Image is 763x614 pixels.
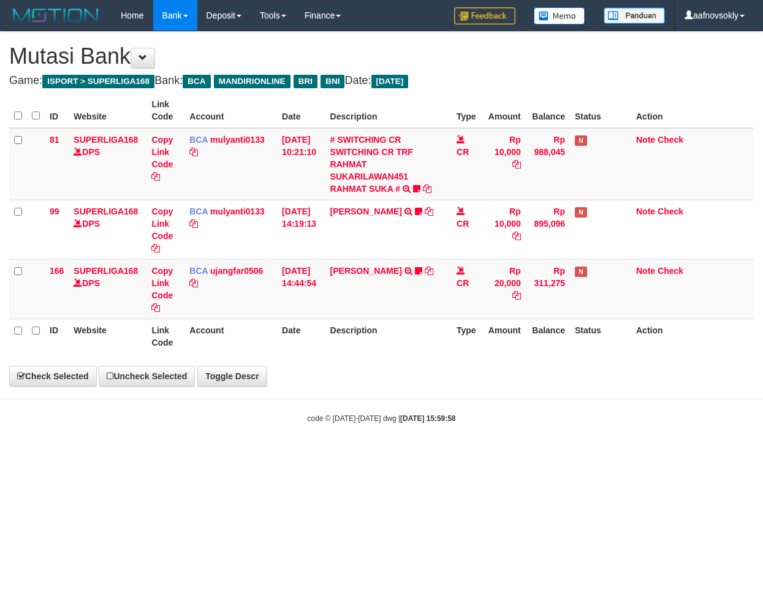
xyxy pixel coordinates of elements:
th: Link Code [146,93,184,128]
td: Rp 311,275 [526,259,570,319]
span: BCA [189,135,208,145]
td: [DATE] 14:44:54 [277,259,325,319]
span: BCA [183,75,210,88]
img: panduan.png [604,7,665,24]
a: Check [658,266,683,276]
span: Has Note [575,267,587,277]
span: BNI [321,75,344,88]
th: Type [452,93,481,128]
th: Account [184,319,277,354]
td: Rp 10,000 [481,128,525,200]
span: [DATE] [371,75,409,88]
th: Amount [481,93,525,128]
th: Amount [481,319,525,354]
a: ujangfar0506 [210,266,263,276]
th: Type [452,319,481,354]
td: Rp 20,000 [481,259,525,319]
a: # SWITCHING CR SWITCHING CR TRF RAHMAT SUKARILAWAN451 RAHMAT SUKA # [330,135,413,194]
a: mulyanti0133 [210,207,265,216]
th: Website [69,319,146,354]
span: CR [457,147,469,157]
span: MANDIRIONLINE [214,75,290,88]
a: SUPERLIGA168 [74,207,138,216]
a: Check Selected [9,366,97,387]
th: Description [325,319,452,354]
td: [DATE] 10:21:10 [277,128,325,200]
a: SUPERLIGA168 [74,266,138,276]
a: Note [636,266,655,276]
th: Date [277,319,325,354]
a: Check [658,135,683,145]
th: Balance [526,93,570,128]
span: BCA [189,266,208,276]
a: Uncheck Selected [99,366,195,387]
th: Action [631,319,754,354]
td: DPS [69,200,146,259]
a: Toggle Descr [197,366,267,387]
a: Copy Link Code [151,135,173,181]
a: Check [658,207,683,216]
h4: Game: Bank: Date: [9,75,754,87]
span: CR [457,219,469,229]
span: BRI [294,75,317,88]
span: 166 [50,266,64,276]
img: Feedback.jpg [454,7,515,25]
th: Description [325,93,452,128]
td: Rp 10,000 [481,200,525,259]
th: Balance [526,319,570,354]
th: Action [631,93,754,128]
th: ID [45,93,69,128]
td: Rp 895,096 [526,200,570,259]
th: Status [570,319,631,354]
th: Date [277,93,325,128]
span: Has Note [575,135,587,146]
strong: [DATE] 15:59:58 [400,414,455,423]
small: code © [DATE]-[DATE] dwg | [308,414,456,423]
td: [DATE] 14:19:13 [277,200,325,259]
th: Account [184,93,277,128]
a: Copy Link Code [151,207,173,253]
img: Button%20Memo.svg [534,7,585,25]
td: DPS [69,128,146,200]
td: DPS [69,259,146,319]
span: ISPORT > SUPERLIGA168 [42,75,154,88]
th: Status [570,93,631,128]
img: MOTION_logo.png [9,6,102,25]
span: 99 [50,207,59,216]
a: SUPERLIGA168 [74,135,138,145]
th: ID [45,319,69,354]
a: Note [636,207,655,216]
a: mulyanti0133 [210,135,265,145]
td: Rp 988,045 [526,128,570,200]
span: CR [457,278,469,288]
th: Website [69,93,146,128]
h1: Mutasi Bank [9,44,754,69]
span: Has Note [575,207,587,218]
th: Link Code [146,319,184,354]
a: Note [636,135,655,145]
span: BCA [189,207,208,216]
a: [PERSON_NAME] [330,266,402,276]
a: [PERSON_NAME] [330,207,402,216]
a: Copy Link Code [151,266,173,313]
span: 81 [50,135,59,145]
